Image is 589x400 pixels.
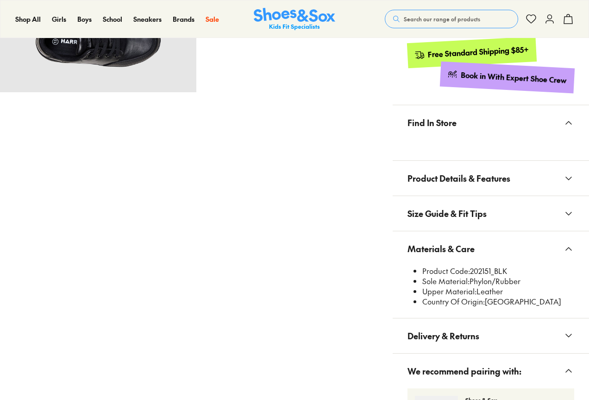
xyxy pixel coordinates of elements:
[422,276,470,286] span: Sole Material:
[407,357,521,385] span: We recommend pairing with:
[407,165,510,192] span: Product Details & Features
[407,200,487,227] span: Size Guide & Fit Tips
[173,14,194,24] a: Brands
[393,196,589,231] button: Size Guide & Fit Tips
[206,14,219,24] a: Sale
[254,8,335,31] a: Shoes & Sox
[461,70,567,86] div: Book in With Expert Shoe Crew
[440,62,575,94] a: Book in With Expert Shoe Crew
[393,105,589,140] button: Find In Store
[422,266,574,276] li: 202151_BLK
[422,297,574,307] li: [GEOGRAPHIC_DATA]
[103,14,122,24] a: School
[254,8,335,31] img: SNS_Logo_Responsive.svg
[407,109,457,136] span: Find In Store
[407,37,537,68] a: Free Standard Shipping $85+
[393,318,589,353] button: Delivery & Returns
[407,140,574,149] iframe: Find in Store
[422,276,574,286] li: Phylon/Rubber
[15,14,41,24] a: Shop All
[52,14,66,24] a: Girls
[77,14,92,24] a: Boys
[133,14,162,24] a: Sneakers
[404,15,480,23] span: Search our range of products
[407,235,475,262] span: Materials & Care
[428,44,529,60] div: Free Standard Shipping $85+
[422,286,476,296] span: Upper Material:
[385,10,518,28] button: Search our range of products
[393,231,589,266] button: Materials & Care
[393,354,589,388] button: We recommend pairing with:
[407,322,479,349] span: Delivery & Returns
[422,286,574,297] li: Leather
[393,161,589,196] button: Product Details & Features
[422,296,485,306] span: Country Of Origin:
[422,266,470,276] span: Product Code:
